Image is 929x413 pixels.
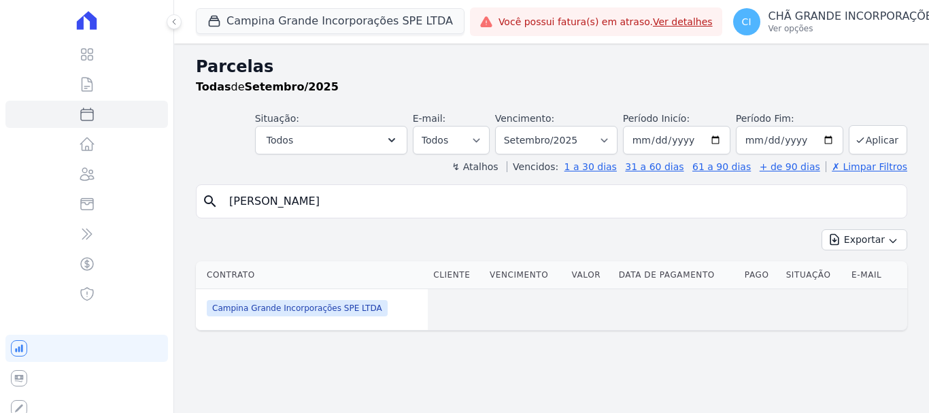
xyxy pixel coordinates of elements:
th: Pago [739,261,781,289]
span: Você possui fatura(s) em atraso. [499,15,713,29]
button: Campina Grande Incorporações SPE LTDA [196,8,464,34]
a: + de 90 dias [760,161,820,172]
label: E-mail: [413,113,446,124]
label: Vencimento: [495,113,554,124]
label: Período Fim: [736,112,843,126]
th: Data de Pagamento [613,261,739,289]
label: Situação: [255,113,299,124]
strong: Todas [196,80,231,93]
span: CI [742,17,751,27]
h2: Parcelas [196,54,907,79]
span: Todos [267,132,293,148]
i: search [202,193,218,210]
th: Valor [567,261,613,289]
a: 61 a 90 dias [692,161,751,172]
a: 1 a 30 dias [564,161,617,172]
label: ↯ Atalhos [452,161,498,172]
th: E-mail [846,261,894,289]
p: de [196,79,339,95]
label: Vencidos: [507,161,558,172]
a: ✗ Limpar Filtros [826,161,907,172]
button: Todos [255,126,407,154]
a: Ver detalhes [653,16,713,27]
button: Aplicar [849,125,907,154]
input: Buscar por nome do lote ou do cliente [221,188,901,215]
th: Vencimento [484,261,567,289]
span: Campina Grande Incorporações SPE LTDA [207,300,388,316]
a: 31 a 60 dias [625,161,683,172]
label: Período Inicío: [623,113,690,124]
th: Contrato [196,261,428,289]
th: Cliente [428,261,484,289]
strong: Setembro/2025 [245,80,339,93]
th: Situação [781,261,846,289]
button: Exportar [822,229,907,250]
